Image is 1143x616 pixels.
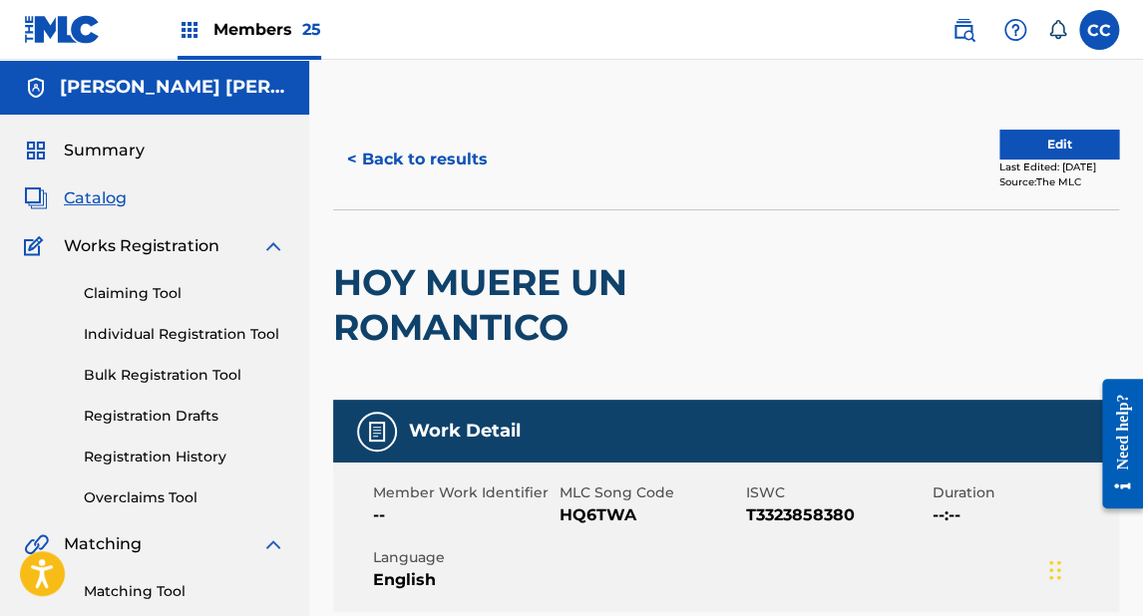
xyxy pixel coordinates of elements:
[373,503,555,527] span: --
[1003,18,1027,42] img: help
[746,482,928,503] span: ISWC
[1079,10,1119,50] div: User Menu
[84,487,285,508] a: Overclaims Tool
[24,234,50,258] img: Works Registration
[24,139,145,162] a: SummarySummary
[261,532,285,556] img: expand
[24,139,48,162] img: Summary
[373,568,555,592] span: English
[333,135,502,184] button: < Back to results
[373,547,555,568] span: Language
[24,15,101,44] img: MLC Logo
[261,234,285,258] img: expand
[944,10,983,50] a: Public Search
[213,18,321,41] span: Members
[64,186,127,210] span: Catalog
[24,532,49,556] img: Matching
[1043,520,1143,616] div: Widget de chat
[1047,20,1067,40] div: Notifications
[999,159,1119,174] div: Last Edited: [DATE]
[84,365,285,386] a: Bulk Registration Tool
[1043,520,1143,616] iframe: Chat Widget
[84,447,285,467] a: Registration History
[560,482,741,503] span: MLC Song Code
[64,234,219,258] span: Works Registration
[560,503,741,527] span: HQ6TWA
[952,18,975,42] img: search
[178,18,201,42] img: Top Rightsholders
[84,324,285,345] a: Individual Registration Tool
[60,76,285,99] h5: BRANDON ALEXIS MASIAS FIGUEROA
[84,406,285,427] a: Registration Drafts
[999,130,1119,159] button: Edit
[365,420,389,444] img: Work Detail
[84,283,285,304] a: Claiming Tool
[409,420,521,443] h5: Work Detail
[933,503,1114,527] span: --:--
[64,139,145,162] span: Summary
[64,532,142,556] span: Matching
[995,10,1035,50] div: Help
[333,260,805,350] h2: HOY MUERE UN ROMANTICO
[999,174,1119,189] div: Source: The MLC
[933,482,1114,503] span: Duration
[1087,364,1143,524] iframe: Resource Center
[746,503,928,527] span: T3323858380
[373,482,555,503] span: Member Work Identifier
[24,186,127,210] a: CatalogCatalog
[84,581,285,602] a: Matching Tool
[302,20,321,39] span: 25
[1049,540,1061,600] div: Arrastrar
[24,76,48,100] img: Accounts
[24,186,48,210] img: Catalog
